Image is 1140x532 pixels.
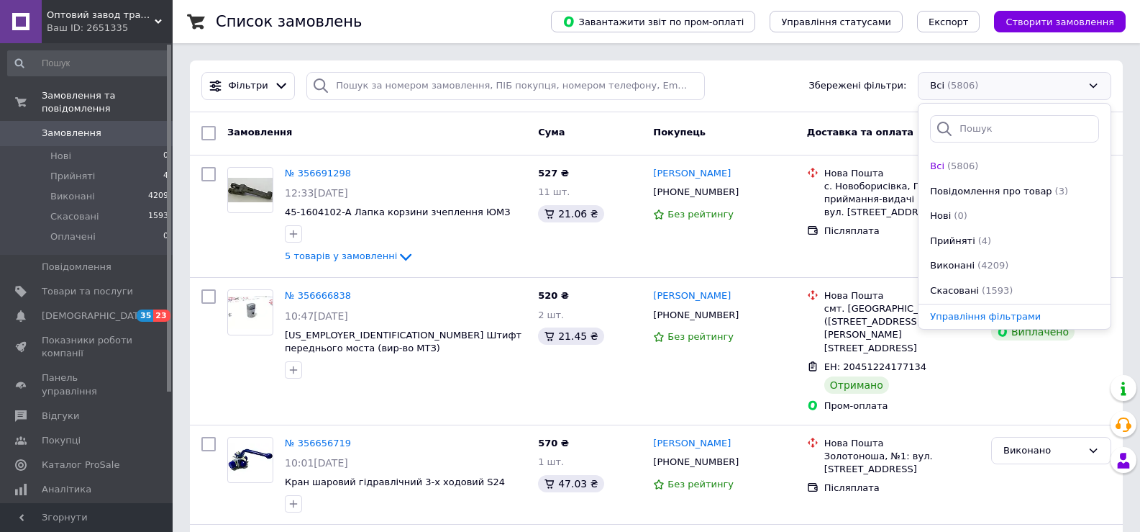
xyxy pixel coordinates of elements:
span: (4) [978,235,991,246]
span: Панель управління [42,371,133,397]
span: Управління статусами [781,17,891,27]
div: [PHONE_NUMBER] [650,183,742,202]
span: Завантажити звіт по пром-оплаті [562,15,744,28]
a: [PERSON_NAME] [653,167,731,181]
span: Експорт [929,17,969,27]
a: № 356691298 [285,168,351,179]
input: Пошук за номером замовлення, ПІБ покупця, номером телефону, Email, номером накладної [306,72,704,100]
h1: Список замовлень [216,13,362,30]
span: 10:01[DATE] [285,457,348,469]
span: Без рейтингу [667,479,734,490]
a: Фото товару [227,289,273,335]
span: (0) [954,210,967,221]
a: [PERSON_NAME] [653,289,731,303]
span: 23 [153,310,170,322]
span: Замовлення [42,127,101,140]
span: 4209 [148,190,168,203]
button: Створити замовлення [994,11,1126,32]
span: Оплачені [50,230,96,243]
div: смт. [GEOGRAPHIC_DATA] ([STREET_ADDRESS]: вул. [PERSON_NAME][STREET_ADDRESS] [824,302,980,355]
div: Виконано [1003,443,1082,459]
a: 5 товарів у замовленні [285,251,414,261]
a: Фото товару [227,167,273,213]
img: Фото товару [228,296,273,330]
div: 21.45 ₴ [538,328,603,345]
div: Нова Пошта [824,167,980,180]
span: Покупці [42,434,81,447]
button: Завантажити звіт по пром-оплаті [551,11,755,32]
span: Повідомлення [42,261,111,274]
span: 10:47[DATE] [285,310,348,322]
input: Пошук [7,50,170,76]
span: Показники роботи компанії [42,334,133,360]
button: Управління статусами [770,11,903,32]
div: Отримано [824,377,889,394]
span: 570 ₴ [538,438,569,448]
div: 47.03 ₴ [538,475,603,492]
span: Без рейтингу [667,331,734,342]
span: Всі [930,160,944,173]
span: Замовлення [227,127,292,137]
a: Кран шаровий гідравлічний 3-х ходовий S24 [285,477,505,487]
span: Виконані [930,259,975,273]
span: Збережені фільтри: [808,79,906,93]
div: Нова Пошта [824,437,980,450]
div: Виплачено [991,323,1075,341]
a: № 356666838 [285,290,351,301]
span: Оптовий завод тракторних запчастин [47,9,155,22]
span: 2 шт. [538,310,564,320]
span: Нові [930,209,951,223]
span: Скасовані [930,284,979,298]
span: 0 [163,230,168,243]
span: (1593) [982,285,1013,296]
div: Золотоноша, №1: вул. [STREET_ADDRESS] [824,450,980,476]
span: Створити замовлення [1006,17,1114,27]
span: Cума [538,127,565,137]
span: Товари та послуги [42,285,133,298]
span: (3) [1055,186,1068,197]
span: Управління фільтрами [930,311,1041,322]
span: Виконані [50,190,95,203]
span: 35 [137,310,153,322]
span: 520 ₴ [538,290,569,301]
span: Скасовані [50,210,99,223]
span: 1593 [148,210,168,223]
span: ЕН: 20451224177134 [824,361,926,372]
span: Прийняті [930,235,975,248]
a: Створити замовлення [980,16,1126,27]
span: [DEMOGRAPHIC_DATA] [42,310,148,323]
div: [PHONE_NUMBER] [650,306,742,325]
span: Доставка та оплата [807,127,913,137]
span: 1 шт. [538,456,564,467]
img: Фото товару [228,178,273,202]
span: Каталог ProSale [42,459,119,472]
span: Фільтри [229,79,268,93]
button: Експорт [917,11,980,32]
div: Ваш ID: 2651335 [47,22,173,35]
span: (5806) [947,161,978,171]
a: № 356656719 [285,438,351,448]
a: Фото товару [227,437,273,483]
span: 5 товарів у замовленні [285,251,397,262]
span: Замовлення та повідомлення [42,89,173,115]
span: Відгуки [42,410,79,423]
span: 11 шт. [538,186,570,197]
div: Післяплата [824,482,980,495]
a: [US_EMPLOYER_IDENTIFICATION_NUMBER] Штифт переднього моста (вир-во МТЗ) [285,330,521,354]
span: 527 ₴ [538,168,569,179]
span: 0 [163,150,168,163]
span: Без рейтингу [667,209,734,220]
span: Прийняті [50,170,95,183]
div: с. Новоборисівка, Пункт приймання-видачі (до 30 кг): вул. [STREET_ADDRESS] [824,180,980,220]
img: Фото товару [228,443,273,476]
div: [PHONE_NUMBER] [650,453,742,472]
a: 45-1604102-А Лапка корзини зчеплення ЮМЗ [285,207,510,217]
span: (4209) [977,260,1008,271]
input: Пошук [930,115,1099,143]
span: Аналітика [42,483,91,496]
span: Покупець [653,127,706,137]
div: Пром-оплата [824,400,980,412]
